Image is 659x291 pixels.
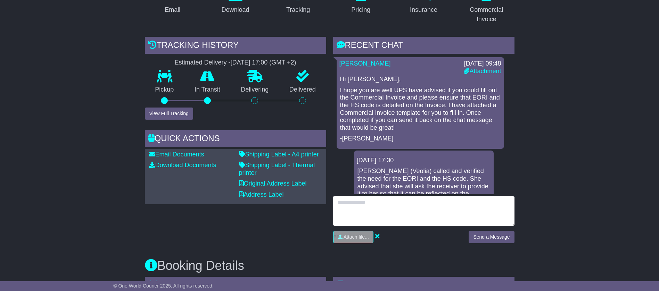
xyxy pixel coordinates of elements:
[351,5,370,15] div: Pricing
[149,162,216,169] a: Download Documents
[231,59,296,67] div: [DATE] 17:00 (GMT +2)
[145,37,326,55] div: Tracking history
[340,76,501,83] p: Hi [PERSON_NAME],
[239,162,315,176] a: Shipping Label - Thermal printer
[464,60,501,68] div: [DATE] 09:48
[333,37,514,55] div: RECENT CHAT
[165,5,180,15] div: Email
[145,86,184,94] p: Pickup
[145,59,326,67] div: Estimated Delivery -
[464,68,501,75] a: Attachment
[469,231,514,243] button: Send a Message
[286,5,310,15] div: Tracking
[239,151,319,158] a: Shipping Label - A4 printer
[231,86,279,94] p: Delivering
[113,283,214,289] span: © One World Courier 2025. All rights reserved.
[239,180,307,187] a: Original Address Label
[340,135,501,143] p: -[PERSON_NAME]
[145,130,326,149] div: Quick Actions
[149,151,204,158] a: Email Documents
[145,259,514,273] h3: Booking Details
[279,86,326,94] p: Delivered
[221,5,249,15] div: Download
[340,87,501,132] p: I hope you are well UPS have advised if you could fill out the Commercial Invoice and please ensu...
[357,157,491,164] div: [DATE] 17:30
[357,168,490,205] p: [PERSON_NAME] (Veolia) called and verified the need for the EORI and the HS code. She advised tha...
[463,5,510,24] div: Commercial Invoice
[339,60,391,67] a: [PERSON_NAME]
[239,191,284,198] a: Address Label
[145,108,193,120] button: View Full Tracking
[184,86,231,94] p: In Transit
[410,5,437,15] div: Insurance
